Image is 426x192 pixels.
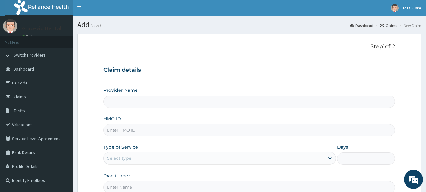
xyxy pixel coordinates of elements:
a: Online [22,34,37,39]
label: Provider Name [103,87,138,93]
label: HMO ID [103,115,121,122]
h1: Add [77,21,421,29]
p: Step 1 of 2 [103,43,395,50]
input: Enter HMO ID [103,124,395,136]
small: New Claim [90,23,111,28]
span: Claims [14,94,26,100]
img: User Image [3,19,17,33]
span: Dashboard [14,66,34,72]
span: Total Care [402,5,421,11]
span: Switch Providers [14,52,46,58]
h3: Claim details [103,67,395,74]
div: Select type [107,155,131,161]
label: Practitioner [103,172,130,179]
a: Claims [380,23,397,28]
p: Gracevid Dental [22,26,61,31]
li: New Claim [398,23,421,28]
label: Days [337,144,348,150]
img: User Image [391,4,399,12]
a: Dashboard [350,23,373,28]
span: Tariffs [14,108,25,114]
label: Type of Service [103,144,138,150]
